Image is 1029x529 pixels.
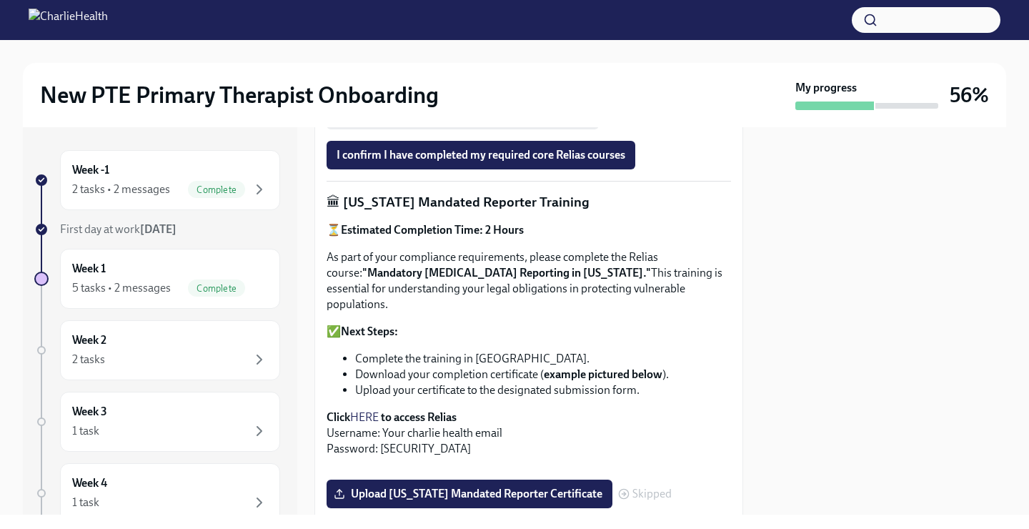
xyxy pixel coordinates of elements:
[632,488,672,500] span: Skipped
[34,320,280,380] a: Week 22 tasks
[327,324,731,340] p: ✅
[337,148,625,162] span: I confirm I have completed my required core Relias courses
[72,423,99,439] div: 1 task
[362,266,651,280] strong: "Mandatory [MEDICAL_DATA] Reporting in [US_STATE]."
[381,410,457,424] strong: to access Relias
[355,367,731,382] li: Download your completion certificate ( ).
[72,332,106,348] h6: Week 2
[72,182,170,197] div: 2 tasks • 2 messages
[341,223,524,237] strong: Estimated Completion Time: 2 Hours
[72,261,106,277] h6: Week 1
[34,222,280,237] a: First day at work[DATE]
[341,325,398,338] strong: Next Steps:
[72,475,107,491] h6: Week 4
[34,463,280,523] a: Week 41 task
[34,392,280,452] a: Week 31 task
[950,82,989,108] h3: 56%
[327,410,731,457] p: Username: Your charlie health email Password: [SECURITY_DATA]
[140,222,177,236] strong: [DATE]
[40,81,439,109] h2: New PTE Primary Therapist Onboarding
[327,480,612,508] label: Upload [US_STATE] Mandated Reporter Certificate
[795,80,857,96] strong: My progress
[72,352,105,367] div: 2 tasks
[72,404,107,420] h6: Week 3
[29,9,108,31] img: CharlieHealth
[350,410,379,424] a: HERE
[327,249,731,312] p: As part of your compliance requirements, please complete the Relias course: This training is esse...
[327,141,635,169] button: I confirm I have completed my required core Relias courses
[34,150,280,210] a: Week -12 tasks • 2 messagesComplete
[60,222,177,236] span: First day at work
[544,367,662,381] strong: example pictured below
[72,495,99,510] div: 1 task
[355,351,731,367] li: Complete the training in [GEOGRAPHIC_DATA].
[327,222,731,238] p: ⏳
[355,382,731,398] li: Upload your certificate to the designated submission form.
[188,184,245,195] span: Complete
[337,487,602,501] span: Upload [US_STATE] Mandated Reporter Certificate
[72,280,171,296] div: 5 tasks • 2 messages
[72,162,109,178] h6: Week -1
[327,410,350,424] strong: Click
[188,283,245,294] span: Complete
[34,249,280,309] a: Week 15 tasks • 2 messagesComplete
[327,193,731,212] p: 🏛 [US_STATE] Mandated Reporter Training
